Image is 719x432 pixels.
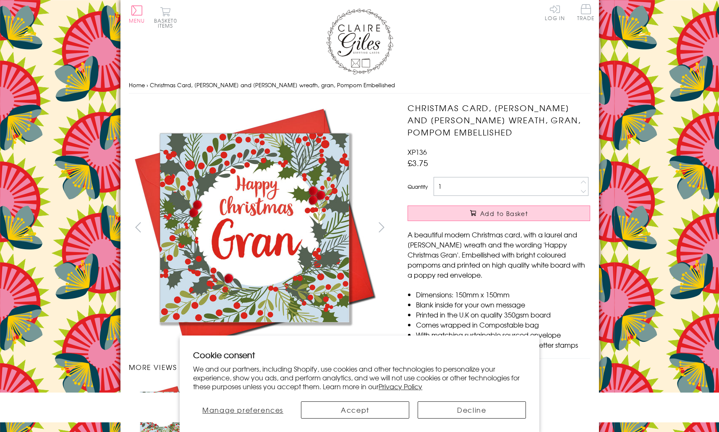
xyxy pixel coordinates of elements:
[545,4,565,21] a: Log In
[408,102,590,138] h1: Christmas Card, [PERSON_NAME] and [PERSON_NAME] wreath, gran, Pompom Embellished
[408,206,590,221] button: Add to Basket
[301,401,409,419] button: Accept
[154,7,177,28] button: Basket0 items
[326,8,393,75] img: Claire Giles Greetings Cards
[416,330,590,340] li: With matching sustainable sourced envelope
[418,401,526,419] button: Decline
[408,183,428,190] label: Quantity
[391,102,643,354] img: Christmas Card, Holly and berry wreath, gran, Pompom Embellished
[193,349,526,361] h2: Cookie consent
[372,218,391,237] button: next
[408,157,428,169] span: £3.75
[202,405,283,415] span: Manage preferences
[158,17,177,29] span: 0 items
[129,77,591,94] nav: breadcrumbs
[416,310,590,320] li: Printed in the U.K on quality 350gsm board
[129,17,145,24] span: Menu
[379,381,422,391] a: Privacy Policy
[193,401,293,419] button: Manage preferences
[129,362,391,372] h3: More views
[416,299,590,310] li: Blank inside for your own message
[408,229,590,280] p: A beautiful modern Christmas card, with a laurel and [PERSON_NAME] wreath and the wording 'Happy ...
[416,320,590,330] li: Comes wrapped in Compostable bag
[193,364,526,390] p: We and our partners, including Shopify, use cookies and other technologies to personalize your ex...
[129,218,148,237] button: prev
[408,147,427,157] span: XP136
[129,5,145,23] button: Menu
[128,102,380,354] img: Christmas Card, Holly and berry wreath, gran, Pompom Embellished
[150,81,395,89] span: Christmas Card, [PERSON_NAME] and [PERSON_NAME] wreath, gran, Pompom Embellished
[577,4,595,22] a: Trade
[416,289,590,299] li: Dimensions: 150mm x 150mm
[146,81,148,89] span: ›
[129,81,145,89] a: Home
[577,4,595,21] span: Trade
[480,209,528,218] span: Add to Basket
